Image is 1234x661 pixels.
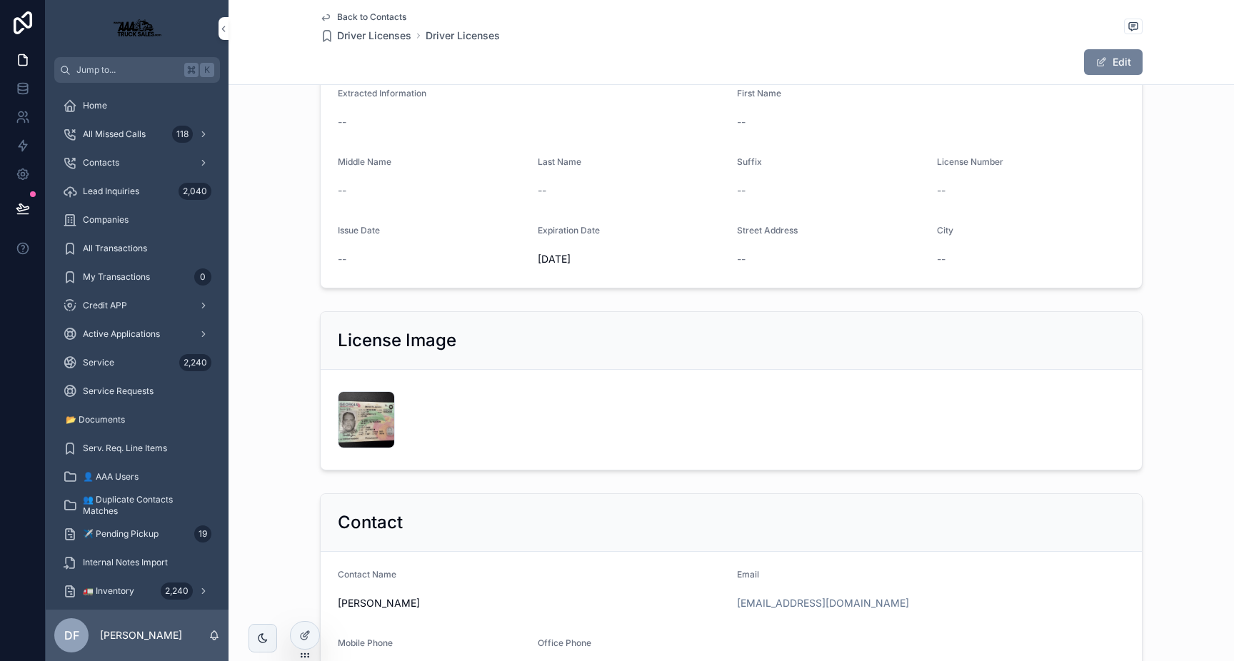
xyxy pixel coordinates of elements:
[538,156,581,167] span: Last Name
[54,321,220,347] a: Active Applications
[737,225,798,236] span: Street Address
[100,628,182,642] p: [PERSON_NAME]
[83,585,134,597] span: 🚛 Inventory
[201,64,213,76] span: K
[83,271,150,283] span: My Transactions
[54,236,220,261] a: All Transactions
[83,494,206,517] span: 👥 Duplicate Contacts Matches
[54,521,220,547] a: ✈️ Pending Pickup19
[83,128,146,140] span: All Missed Calls
[737,156,762,167] span: Suffix
[66,414,125,425] span: 📂 Documents
[320,11,406,23] a: Back to Contacts
[538,183,546,198] span: --
[338,329,456,352] h2: License Image
[54,264,220,290] a: My Transactions0
[83,300,127,311] span: Credit APP
[338,511,403,534] h2: Contact
[83,214,129,226] span: Companies
[338,88,426,99] span: Extracted Information
[426,29,500,43] a: Driver Licenses
[737,183,746,198] span: --
[83,100,107,111] span: Home
[937,156,1003,167] span: License Number
[320,29,411,43] a: Driver Licenses
[337,29,411,43] span: Driver Licenses
[179,354,211,371] div: 2,240
[54,407,220,433] a: 📂 Documents
[737,596,909,610] a: [EMAIL_ADDRESS][DOMAIN_NAME]
[83,328,160,340] span: Active Applications
[338,569,396,580] span: Contact Name
[338,156,391,167] span: Middle Name
[172,126,193,143] div: 118
[54,378,220,404] a: Service Requests
[83,186,139,197] span: Lead Inquiries
[338,183,346,198] span: --
[83,557,168,568] span: Internal Notes Import
[54,350,220,375] a: Service2,240
[83,243,147,254] span: All Transactions
[54,121,220,147] a: All Missed Calls118
[106,17,169,40] img: App logo
[83,357,114,368] span: Service
[538,252,726,266] span: [DATE]
[83,385,154,397] span: Service Requests
[937,183,945,198] span: --
[737,88,781,99] span: First Name
[46,83,229,610] div: scrollable content
[338,225,380,236] span: Issue Date
[737,252,746,266] span: --
[76,64,179,76] span: Jump to...
[737,115,746,129] span: --
[83,528,159,540] span: ✈️ Pending Pickup
[937,225,953,236] span: City
[338,115,346,129] span: --
[54,493,220,518] a: 👥 Duplicate Contacts Matches
[54,293,220,318] a: Credit APP
[194,268,211,286] div: 0
[338,252,346,266] span: --
[161,582,193,600] div: 2,240
[54,93,220,118] a: Home
[937,252,945,266] span: --
[737,569,759,580] span: Email
[337,11,406,23] span: Back to Contacts
[83,471,139,483] span: 👤 AAA Users
[54,435,220,461] a: Serv. Req. Line Items
[54,550,220,575] a: Internal Notes Import
[54,150,220,176] a: Contacts
[338,596,726,610] span: [PERSON_NAME]
[83,157,119,168] span: Contacts
[538,637,591,648] span: Office Phone
[54,57,220,83] button: Jump to...K
[538,225,600,236] span: Expiration Date
[54,207,220,233] a: Companies
[54,578,220,604] a: 🚛 Inventory2,240
[83,443,167,454] span: Serv. Req. Line Items
[54,464,220,490] a: 👤 AAA Users
[54,178,220,204] a: Lead Inquiries2,040
[179,183,211,200] div: 2,040
[194,525,211,543] div: 19
[338,637,393,648] span: Mobile Phone
[64,627,79,644] span: DF
[1084,49,1143,75] button: Edit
